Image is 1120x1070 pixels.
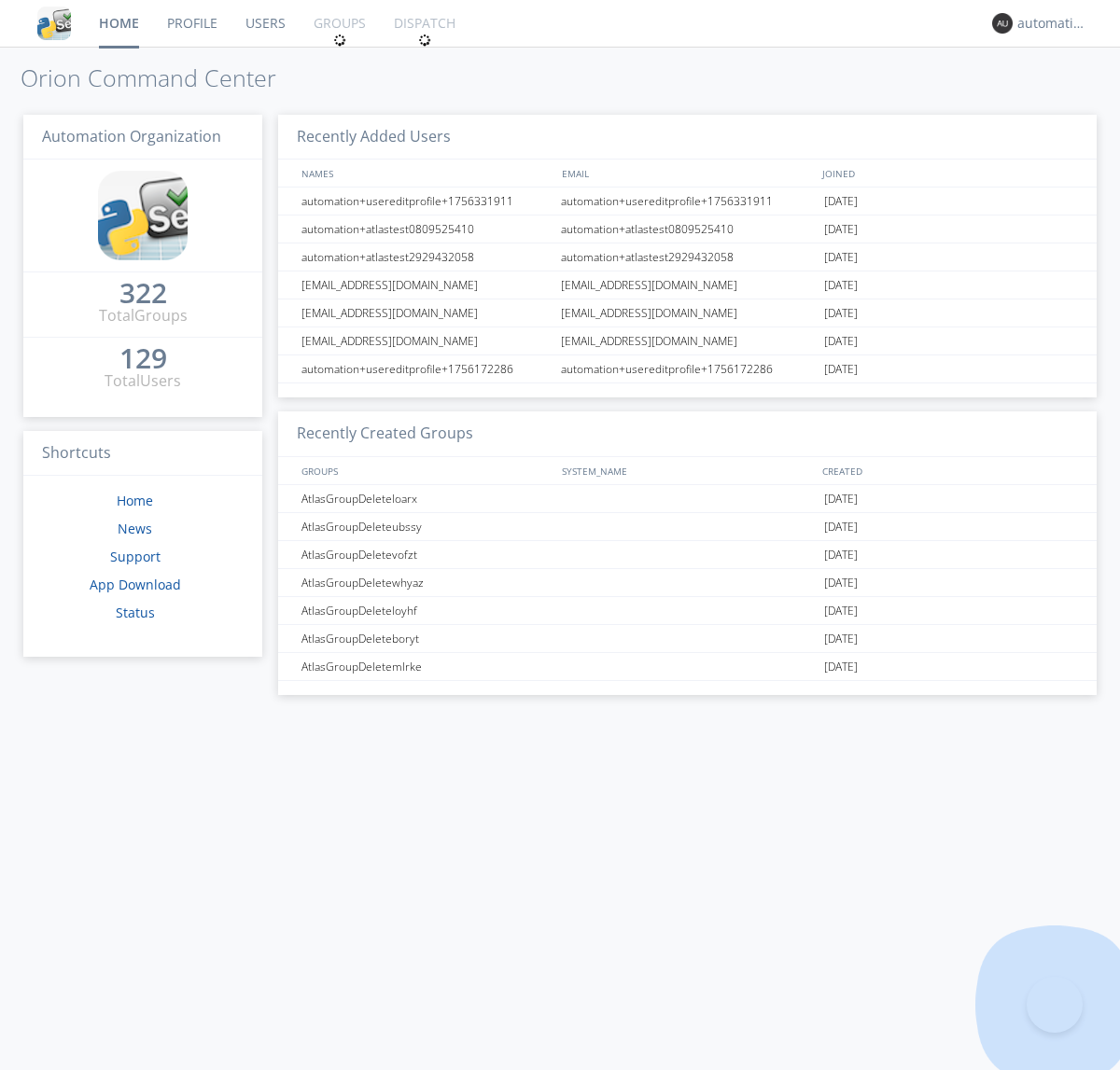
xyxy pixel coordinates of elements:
span: [DATE] [824,215,858,243]
span: [DATE] [824,243,858,271]
div: automation+atlastest0809525410 [556,215,819,243]
a: [EMAIL_ADDRESS][DOMAIN_NAME][EMAIL_ADDRESS][DOMAIN_NAME][DATE] [278,299,1097,327]
img: cddb5a64eb264b2086981ab96f4c1ba7 [37,7,71,40]
img: spin.svg [333,34,346,47]
div: [EMAIL_ADDRESS][DOMAIN_NAME] [297,299,555,327]
a: Home [117,492,153,509]
a: AtlasGroupDeleteubssy[DATE] [278,513,1097,541]
div: JOINED [818,160,1079,187]
span: [DATE] [824,541,858,569]
iframe: Toggle Customer Support [1027,977,1083,1033]
a: Status [116,604,155,621]
div: [EMAIL_ADDRESS][DOMAIN_NAME] [297,327,555,354]
span: [DATE] [824,188,858,215]
div: AtlasGroupDeleteloyhf [297,597,555,624]
a: [EMAIL_ADDRESS][DOMAIN_NAME][EMAIL_ADDRESS][DOMAIN_NAME][DATE] [278,271,1097,299]
div: automation+usereditprofile+1756172286 [297,355,555,382]
div: 322 [119,284,167,302]
div: [EMAIL_ADDRESS][DOMAIN_NAME] [556,271,819,299]
a: AtlasGroupDeleteloyhf[DATE] [278,597,1097,625]
a: automation+usereditprofile+1756331911automation+usereditprofile+1756331911[DATE] [278,188,1097,215]
div: [EMAIL_ADDRESS][DOMAIN_NAME] [297,271,555,299]
div: AtlasGroupDeleteubssy [297,513,555,540]
div: AtlasGroupDeletewhyaz [297,569,555,596]
div: Total Users [105,370,181,392]
span: [DATE] [824,299,858,327]
a: automation+atlastest2929432058automation+atlastest2929432058[DATE] [278,243,1097,271]
div: automation+atlas0032 [1017,14,1087,33]
div: NAMES [297,160,553,187]
a: AtlasGroupDeleteboryt[DATE] [278,625,1097,653]
span: [DATE] [824,653,858,681]
a: News [118,520,152,537]
span: [DATE] [824,569,858,597]
span: [DATE] [824,513,858,541]
div: [EMAIL_ADDRESS][DOMAIN_NAME] [556,327,819,354]
span: [DATE] [824,485,858,513]
h3: Recently Added Users [278,115,1097,160]
div: GROUPS [297,457,553,484]
a: Support [110,548,161,565]
a: AtlasGroupDeletevofzt[DATE] [278,541,1097,569]
a: 129 [119,349,167,370]
a: automation+usereditprofile+1756172286automation+usereditprofile+1756172286[DATE] [278,355,1097,383]
div: automation+atlastest0809525410 [297,215,555,243]
div: automation+atlastest2929432058 [556,243,819,271]
div: 129 [119,349,167,368]
div: AtlasGroupDeleteloarx [297,485,555,512]
img: spin.svg [418,34,431,47]
a: automation+atlastest0809525410automation+atlastest0809525410[DATE] [278,215,1097,243]
span: Automation Organization [42,126,221,146]
a: 322 [119,284,167,305]
img: cddb5a64eb264b2086981ab96f4c1ba7 [98,171,188,260]
div: automation+usereditprofile+1756331911 [297,188,555,215]
span: [DATE] [824,355,858,383]
div: EMAIL [557,160,818,187]
a: AtlasGroupDeleteloarx[DATE] [278,485,1097,513]
span: [DATE] [824,597,858,625]
div: AtlasGroupDeleteboryt [297,625,555,652]
a: AtlasGroupDeletewhyaz[DATE] [278,569,1097,597]
span: [DATE] [824,271,858,299]
div: SYSTEM_NAME [557,457,818,484]
a: [EMAIL_ADDRESS][DOMAIN_NAME][EMAIL_ADDRESS][DOMAIN_NAME][DATE] [278,327,1097,355]
div: automation+usereditprofile+1756331911 [556,188,819,215]
span: [DATE] [824,327,858,355]
h3: Shortcuts [23,431,262,477]
div: [EMAIL_ADDRESS][DOMAIN_NAME] [556,299,819,327]
div: automation+atlastest2929432058 [297,243,555,271]
div: CREATED [818,457,1079,484]
div: Total Groups [99,305,188,327]
img: 373638.png [992,13,1013,34]
a: AtlasGroupDeletemlrke[DATE] [278,653,1097,681]
span: [DATE] [824,625,858,653]
div: automation+usereditprofile+1756172286 [556,355,819,382]
a: App Download [90,576,181,593]
div: AtlasGroupDeletemlrke [297,653,555,680]
div: AtlasGroupDeletevofzt [297,541,555,568]
h3: Recently Created Groups [278,411,1097,457]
